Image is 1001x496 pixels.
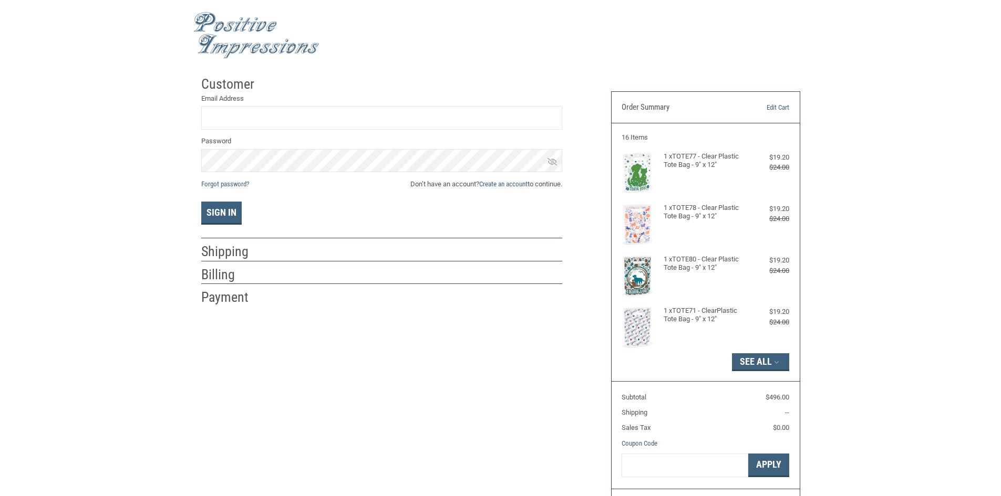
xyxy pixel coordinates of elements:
[664,152,745,170] h4: 1 x TOTE77 - Clear Plastic Tote Bag - 9" x 12"
[622,393,646,401] span: Subtotal
[201,136,562,146] label: Password
[622,102,736,113] h3: Order Summary
[747,204,789,214] div: $19.20
[193,12,319,59] img: Positive Impressions
[201,266,263,283] h2: Billing
[747,266,789,276] div: $24.00
[622,453,748,477] input: Gift Certificate or Coupon Code
[747,307,789,317] div: $19.20
[201,243,263,260] h2: Shipping
[747,152,789,163] div: $19.20
[201,289,263,306] h2: Payment
[766,393,789,401] span: $496.00
[410,179,562,189] span: Don’t have an account? to continue.
[747,255,789,266] div: $19.20
[664,255,745,272] h4: 1 x TOTE80 - Clear Plastic Tote Bag - 9" x 12"
[622,408,647,416] span: Shipping
[732,353,789,371] button: See All
[201,180,249,188] a: Forgot password?
[773,424,789,431] span: $0.00
[201,93,562,104] label: Email Address
[622,133,789,142] h3: 16 Items
[785,408,789,416] span: --
[664,204,745,221] h4: 1 x TOTE78 - Clear Plastic Tote Bag - 9" x 12"
[622,439,657,447] a: Coupon Code
[748,453,789,477] button: Apply
[664,307,745,324] h4: 1 x TOTE71 - ClearPlastic Tote Bag - 9" x 12"
[747,214,789,224] div: $24.00
[201,202,242,225] button: Sign In
[747,317,789,328] div: $24.00
[736,102,789,113] a: Edit Cart
[622,424,651,431] span: Sales Tax
[479,180,528,188] a: Create an account
[201,76,263,93] h2: Customer
[747,162,789,173] div: $24.00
